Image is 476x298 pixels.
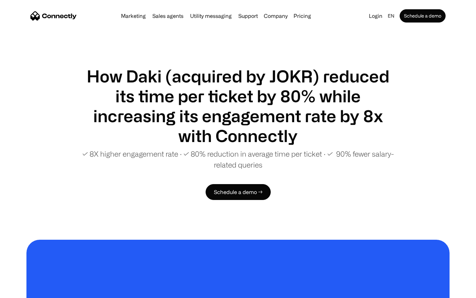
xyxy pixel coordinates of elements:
[366,11,385,21] a: Login
[79,66,397,146] h1: How Daki (acquired by JOKR) reduced its time per ticket by 80% while increasing its engagement ra...
[118,13,148,19] a: Marketing
[262,11,290,21] div: Company
[187,13,234,19] a: Utility messaging
[388,11,394,21] div: en
[79,148,397,170] p: ✓ 8X higher engagement rate ∙ ✓ 80% reduction in average time per ticket ∙ ✓ 90% fewer salary-rel...
[400,9,446,23] a: Schedule a demo
[206,184,271,200] a: Schedule a demo →
[7,286,40,296] aside: Language selected: English
[291,13,314,19] a: Pricing
[385,11,398,21] div: en
[264,11,288,21] div: Company
[13,286,40,296] ul: Language list
[30,11,77,21] a: home
[236,13,260,19] a: Support
[150,13,186,19] a: Sales agents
